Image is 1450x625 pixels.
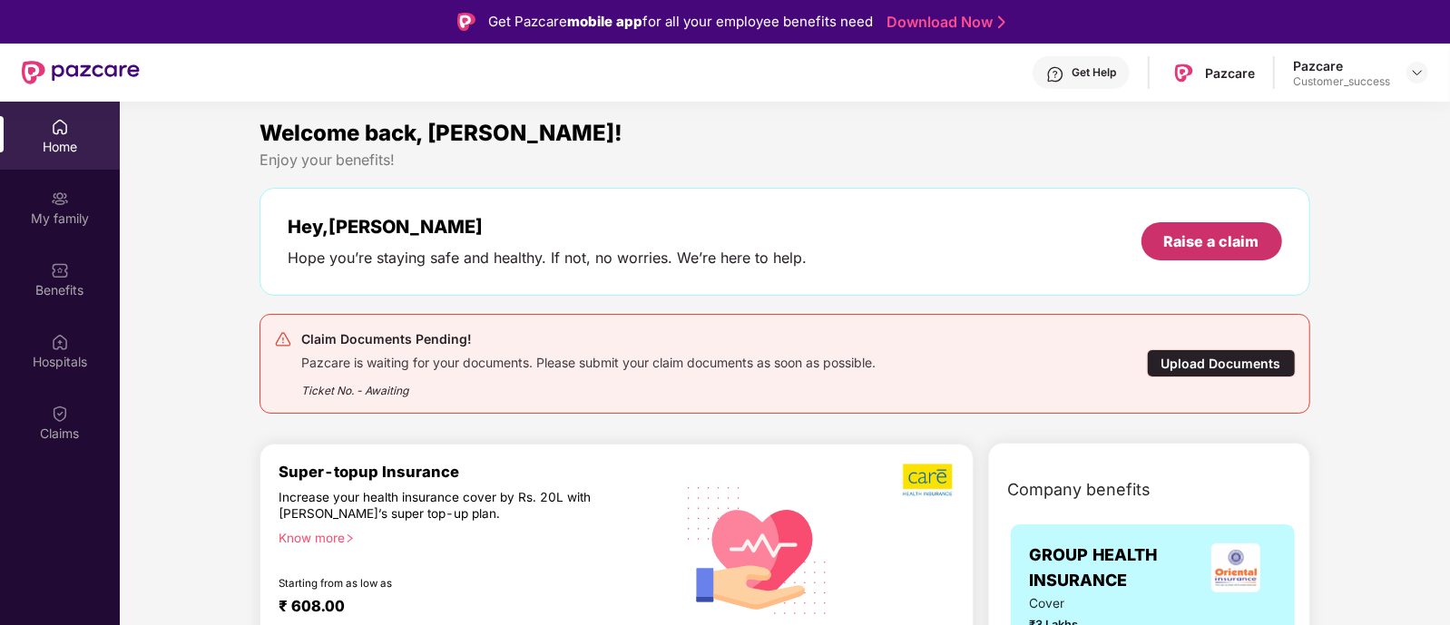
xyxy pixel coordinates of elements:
[301,328,876,350] div: Claim Documents Pending!
[279,530,661,542] div: Know more
[288,216,807,238] div: Hey, [PERSON_NAME]
[279,577,595,590] div: Starting from as low as
[51,333,69,351] img: svg+xml;base64,PHN2ZyBpZD0iSG9zcGl0YWxzIiB4bWxucz0iaHR0cDovL3d3dy53My5vcmcvMjAwMC9zdmciIHdpZHRoPS...
[260,120,622,146] span: Welcome back, [PERSON_NAME]!
[1046,65,1064,83] img: svg+xml;base64,PHN2ZyBpZD0iSGVscC0zMngzMiIgeG1sbnM9Imh0dHA6Ly93d3cudzMub3JnLzIwMDAvc3ZnIiB3aWR0aD...
[51,118,69,136] img: svg+xml;base64,PHN2ZyBpZD0iSG9tZSIgeG1sbnM9Imh0dHA6Ly93d3cudzMub3JnLzIwMDAvc3ZnIiB3aWR0aD0iMjAiIG...
[457,13,475,31] img: Logo
[1205,64,1255,82] div: Pazcare
[887,13,1000,32] a: Download Now
[260,151,1309,170] div: Enjoy your benefits!
[1164,231,1259,251] div: Raise a claim
[998,13,1005,32] img: Stroke
[1211,543,1260,592] img: insurerLogo
[279,489,594,522] div: Increase your health insurance cover by Rs. 20L with [PERSON_NAME]’s super top-up plan.
[1029,542,1195,594] span: GROUP HEALTH INSURANCE
[1293,57,1390,74] div: Pazcare
[1147,349,1296,377] div: Upload Documents
[1410,65,1425,80] img: svg+xml;base64,PHN2ZyBpZD0iRHJvcGRvd24tMzJ4MzIiIHhtbG5zPSJodHRwOi8vd3d3LnczLm9yZy8yMDAwL3N2ZyIgd2...
[301,350,876,371] div: Pazcare is waiting for your documents. Please submit your claim documents as soon as possible.
[1171,60,1197,86] img: Pazcare_Logo.png
[279,597,654,619] div: ₹ 608.00
[51,405,69,423] img: svg+xml;base64,PHN2ZyBpZD0iQ2xhaW0iIHhtbG5zPSJodHRwOi8vd3d3LnczLm9yZy8yMDAwL3N2ZyIgd2lkdGg9IjIwIi...
[51,261,69,279] img: svg+xml;base64,PHN2ZyBpZD0iQmVuZWZpdHMiIHhtbG5zPSJodHRwOi8vd3d3LnczLm9yZy8yMDAwL3N2ZyIgd2lkdGg9Ij...
[903,463,955,497] img: b5dec4f62d2307b9de63beb79f102df3.png
[288,249,807,268] div: Hope you’re staying safe and healthy. If not, no worries. We’re here to help.
[279,463,672,481] div: Super-topup Insurance
[488,11,873,33] div: Get Pazcare for all your employee benefits need
[22,61,140,84] img: New Pazcare Logo
[1293,74,1390,89] div: Customer_success
[274,330,292,348] img: svg+xml;base64,PHN2ZyB4bWxucz0iaHR0cDovL3d3dy53My5vcmcvMjAwMC9zdmciIHdpZHRoPSIyNCIgaGVpZ2h0PSIyNC...
[1029,594,1168,614] span: Cover
[51,190,69,208] img: svg+xml;base64,PHN2ZyB3aWR0aD0iMjAiIGhlaWdodD0iMjAiIHZpZXdCb3g9IjAgMCAyMCAyMCIgZmlsbD0ibm9uZSIgeG...
[345,533,355,543] span: right
[567,13,642,30] strong: mobile app
[1072,65,1116,80] div: Get Help
[1007,477,1151,503] span: Company benefits
[301,371,876,399] div: Ticket No. - Awaiting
